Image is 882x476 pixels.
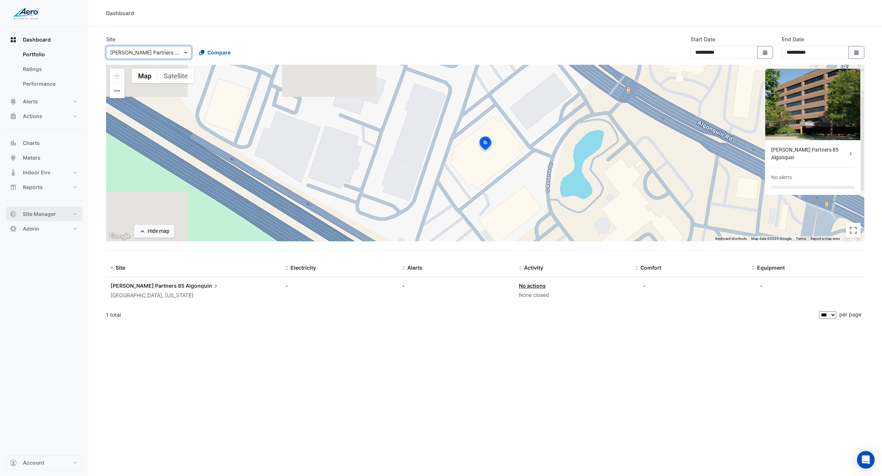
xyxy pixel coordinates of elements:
span: Comfort [640,264,661,271]
div: - [402,282,510,289]
div: Dashboard [106,9,134,17]
div: Dashboard [6,47,82,94]
app-icon: Site Manager [10,210,17,218]
span: Algonquin [186,282,219,290]
img: Hamilton Partners 85 Algonquin [765,69,860,140]
button: Alerts [6,94,82,109]
span: Account [23,459,44,466]
button: Toggle fullscreen view [846,223,861,238]
a: Performance [17,77,82,91]
div: 1 total [106,306,818,324]
div: [GEOGRAPHIC_DATA], [US_STATE] [110,291,277,300]
span: Alerts [23,98,38,105]
fa-icon: Select Date [762,49,769,56]
button: Keyboard shortcuts [715,236,747,241]
app-icon: Indoor Env [10,169,17,176]
button: Zoom out [110,84,124,98]
div: Open Intercom Messenger [857,451,875,469]
button: Meters [6,150,82,165]
button: Compare [194,46,235,59]
button: Zoom in [110,68,124,83]
img: Company Logo [9,6,42,21]
div: - [643,282,646,289]
app-icon: Admin [10,225,17,232]
button: Reports [6,180,82,195]
span: Admin [23,225,39,232]
button: Indoor Env [6,165,82,180]
a: Ratings [17,62,82,77]
div: - [760,282,763,289]
app-icon: Actions [10,113,17,120]
label: Site [106,35,115,43]
button: Account [6,455,82,470]
div: None closed [519,291,627,299]
span: Map data ©2025 Google [751,237,791,241]
fa-icon: Select Date [853,49,860,56]
span: Indoor Env [23,169,50,176]
span: Compare [207,49,231,56]
a: Open this area in Google Maps (opens a new window) [108,232,132,241]
a: Portfolio [17,47,82,62]
button: Admin [6,221,82,236]
button: Show satellite imagery [158,68,194,83]
a: Report a map error [811,237,840,241]
label: End Date [782,35,804,43]
span: Meters [23,154,41,161]
span: Site [116,264,125,271]
app-icon: Charts [10,139,17,147]
button: Show street map [132,68,158,83]
img: site-pin-selected.svg [477,135,493,153]
app-icon: Alerts [10,98,17,105]
a: Terms (opens in new tab) [796,237,806,241]
img: Google [108,232,132,241]
button: Actions [6,109,82,124]
div: - [285,282,393,289]
button: Site Manager [6,207,82,221]
span: [PERSON_NAME] Partners 85 [110,283,185,289]
span: Alerts [407,264,422,271]
div: [PERSON_NAME] Partners 85 Algonquin [771,146,847,161]
app-icon: Dashboard [10,36,17,43]
span: Reports [23,184,43,191]
span: Dashboard [23,36,51,43]
button: Hide map [134,225,174,238]
span: Equipment [757,264,785,271]
span: Actions [23,113,42,120]
div: No alerts [771,174,792,181]
app-icon: Meters [10,154,17,161]
span: Site Manager [23,210,56,218]
span: Activity [524,264,543,271]
span: per page [839,311,861,317]
button: Dashboard [6,32,82,47]
app-icon: Reports [10,184,17,191]
span: Charts [23,139,40,147]
span: Electricity [291,264,316,271]
div: Hide map [148,227,169,235]
button: Charts [6,136,82,150]
label: Start Date [691,35,715,43]
a: No actions [519,283,546,289]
